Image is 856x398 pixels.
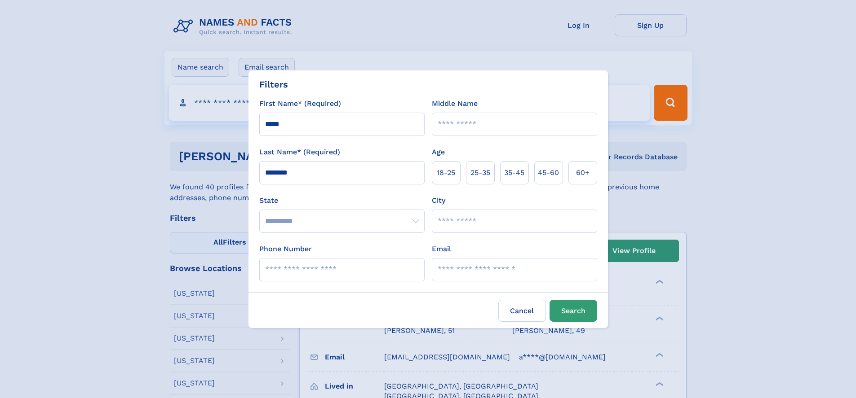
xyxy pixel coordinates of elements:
label: Age [432,147,445,157]
span: 25‑35 [470,167,490,178]
label: Cancel [498,300,546,322]
label: City [432,195,445,206]
label: First Name* (Required) [259,98,341,109]
span: 60+ [576,167,590,178]
label: Email [432,244,451,254]
span: 35‑45 [504,167,524,178]
label: Last Name* (Required) [259,147,340,157]
label: State [259,195,425,206]
div: Filters [259,78,288,91]
span: 18‑25 [437,167,455,178]
span: 45‑60 [538,167,559,178]
button: Search [550,300,597,322]
label: Middle Name [432,98,478,109]
label: Phone Number [259,244,312,254]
